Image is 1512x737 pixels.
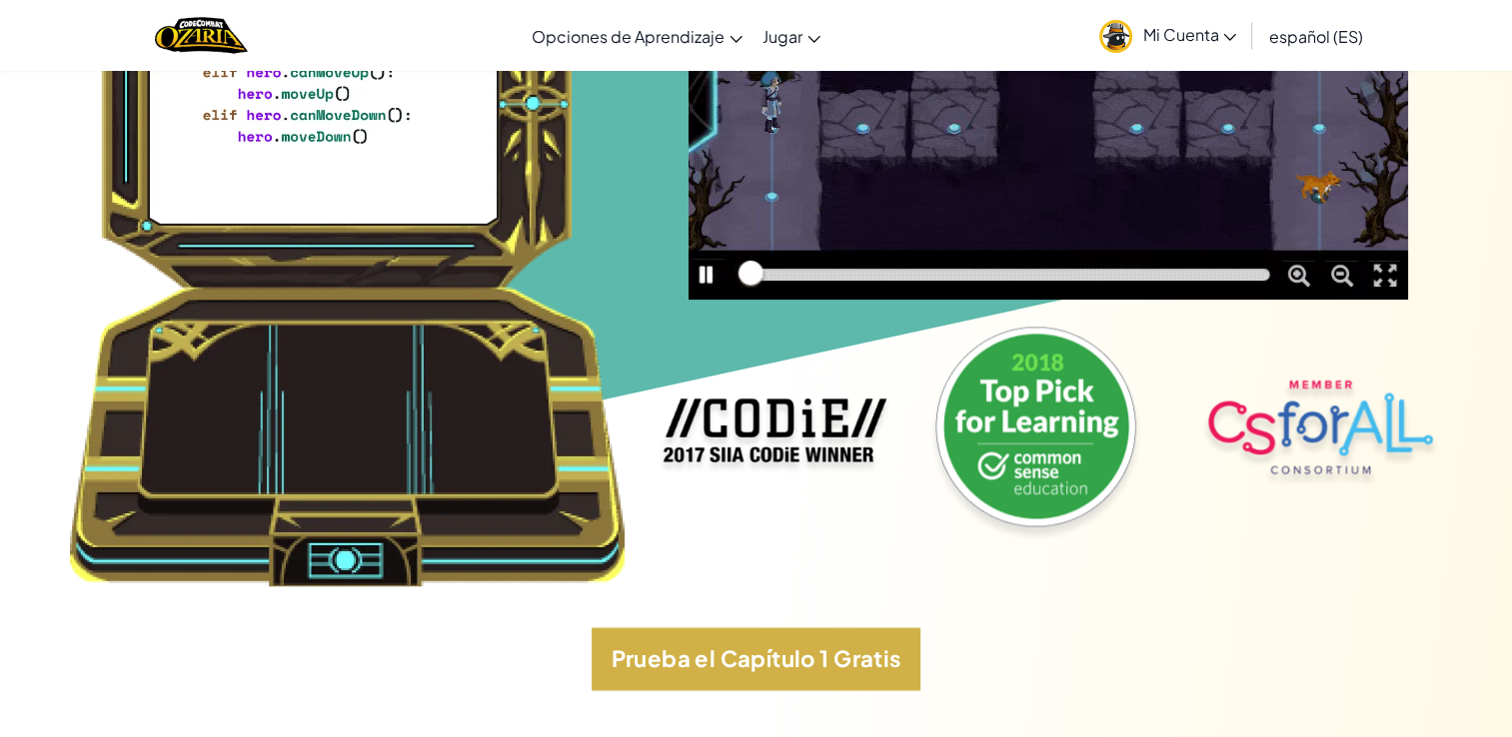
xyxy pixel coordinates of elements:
[1142,24,1236,45] span: Mi Cuenta
[753,9,830,63] a: Jugar
[592,627,921,690] button: Prueba el Capítulo 1 Gratis
[155,15,248,56] img: Home
[1268,26,1362,47] span: español (ES)
[1258,9,1372,63] a: español (ES)
[926,327,1143,542] img: 2018 Top Pick for Learning award
[762,26,802,47] span: Jugar
[532,26,725,47] span: Opciones de Aprendizaje
[1199,378,1442,489] img: Member CS for All consortium
[655,386,897,481] img: Codie 2017 SIIA CodiE winner award
[1089,4,1246,67] a: Mi Cuenta
[1099,20,1132,53] img: avatar
[522,9,753,63] a: Opciones de Aprendizaje
[155,15,248,56] a: Ozaria by CodeCombat logo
